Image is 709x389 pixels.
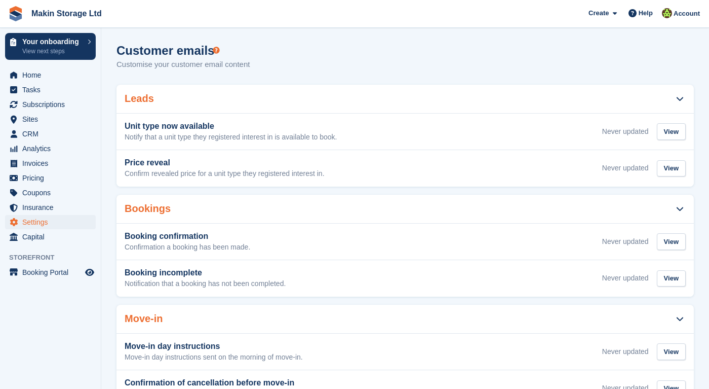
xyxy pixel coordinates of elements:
p: Customise your customer email content [116,59,250,70]
h3: Unit type now available [125,122,337,131]
a: Preview store [84,266,96,278]
a: Your onboarding View next steps [5,33,96,60]
div: View [657,233,686,250]
span: Tasks [22,83,83,97]
span: Coupons [22,186,83,200]
a: menu [5,215,96,229]
h3: Price reveal [125,158,325,167]
a: Price reveal Confirm revealed price for a unit type they registered interest in. Never updated View [116,150,694,187]
span: Insurance [22,200,83,215]
span: Help [639,8,653,18]
h2: Bookings [125,203,171,215]
a: menu [5,83,96,97]
img: Makin Storage Team [662,8,672,18]
a: menu [5,156,96,170]
span: Booking Portal [22,265,83,279]
a: Booking confirmation Confirmation a booking has been made. Never updated View [116,224,694,260]
a: menu [5,186,96,200]
h2: Move-in [125,313,163,325]
p: Confirm revealed price for a unit type they registered interest in. [125,169,325,179]
a: menu [5,230,96,244]
h2: Leads [125,93,154,104]
span: Account [674,9,700,19]
div: Never updated [602,273,649,284]
a: menu [5,200,96,215]
a: menu [5,127,96,141]
a: Booking incomplete Notification that a booking has not been completed. Never updated View [116,260,694,297]
div: Never updated [602,163,649,173]
p: View next steps [22,47,83,56]
div: Never updated [602,346,649,357]
span: Settings [22,215,83,229]
a: Move-in day instructions Move-in day instructions sent on the morning of move-in. Never updated View [116,334,694,370]
h3: Booking incomplete [125,268,286,277]
p: Confirmation a booking has been made. [125,243,250,252]
a: menu [5,171,96,185]
div: Never updated [602,236,649,247]
div: View [657,123,686,140]
span: Storefront [9,253,101,263]
span: Analytics [22,142,83,156]
p: Your onboarding [22,38,83,45]
a: menu [5,68,96,82]
h3: Move-in day instructions [125,342,303,351]
div: Tooltip anchor [212,46,221,55]
a: menu [5,112,96,126]
div: Never updated [602,126,649,137]
img: stora-icon-8386f47178a22dfd0bd8f6a31ec36ba5ce8667c1dd55bd0f319d3a0aa187defe.svg [8,6,23,21]
a: menu [5,97,96,112]
span: Pricing [22,171,83,185]
h3: Confirmation of cancellation before move-in [125,378,294,387]
div: View [657,270,686,287]
span: CRM [22,127,83,141]
p: Notify that a unit type they registered interest in is available to book. [125,133,337,142]
span: Capital [22,230,83,244]
div: View [657,160,686,177]
a: Makin Storage Ltd [27,5,106,22]
p: Notification that a booking has not been completed. [125,279,286,289]
span: Invoices [22,156,83,170]
span: Create [588,8,609,18]
span: Subscriptions [22,97,83,112]
span: Sites [22,112,83,126]
a: Unit type now available Notify that a unit type they registered interest in is available to book.... [116,114,694,150]
span: Home [22,68,83,82]
div: View [657,343,686,360]
a: menu [5,142,96,156]
h3: Booking confirmation [125,232,250,241]
p: Move-in day instructions sent on the morning of move-in. [125,353,303,362]
a: menu [5,265,96,279]
h1: Customer emails [116,44,250,57]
